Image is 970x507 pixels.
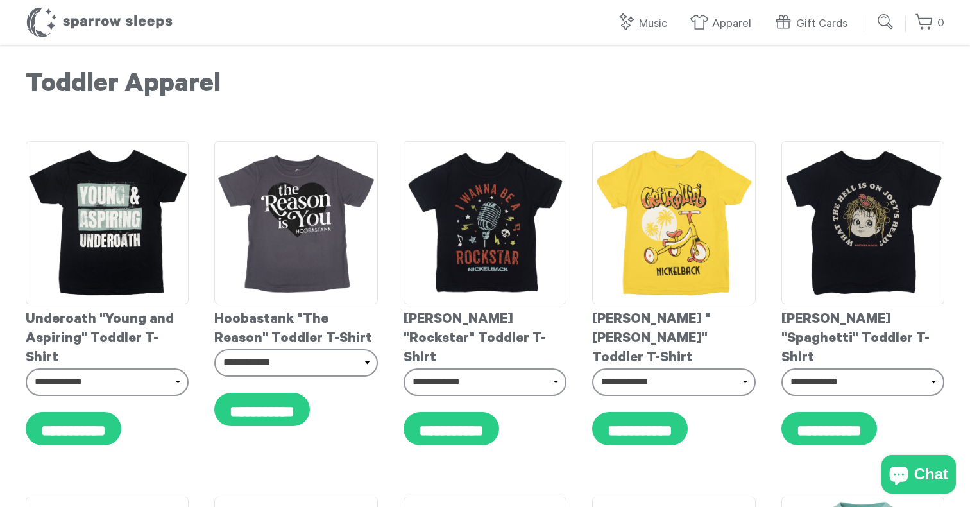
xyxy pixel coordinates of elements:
h1: Toddler Apparel [26,71,944,103]
a: 0 [915,10,944,37]
div: [PERSON_NAME] "[PERSON_NAME]" Toddler T-Shirt [592,304,755,368]
h1: Sparrow Sleeps [26,6,173,39]
a: Apparel [690,10,758,38]
inbox-online-store-chat: Shopify online store chat [878,455,960,497]
div: Underoath "Young and Aspiring" Toddler T-Shirt [26,304,189,368]
div: [PERSON_NAME] "Rockstar" Toddler T-Shirt [404,304,566,368]
a: Music [617,10,674,38]
img: Hoobastank-TheReasonToddlerT-shirt_grande.jpg [214,141,377,304]
div: Hoobastank "The Reason" Toddler T-Shirt [214,304,377,349]
img: Nickelback-JoeysHeadToddlerT-shirt_grande.jpg [781,141,944,304]
input: Submit [873,9,899,35]
div: [PERSON_NAME] "Spaghetti" Toddler T-Shirt [781,304,944,368]
a: Gift Cards [774,10,854,38]
img: Underoath-ToddlerT-shirt_e78959a8-87e6-4113-b351-bbb82bfaa7ef_grande.jpg [26,141,189,304]
img: Nickelback-RockstarToddlerT-shirt_grande.jpg [404,141,566,304]
img: Nickelback-GetRollinToddlerT-shirt_grande.jpg [592,141,755,304]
